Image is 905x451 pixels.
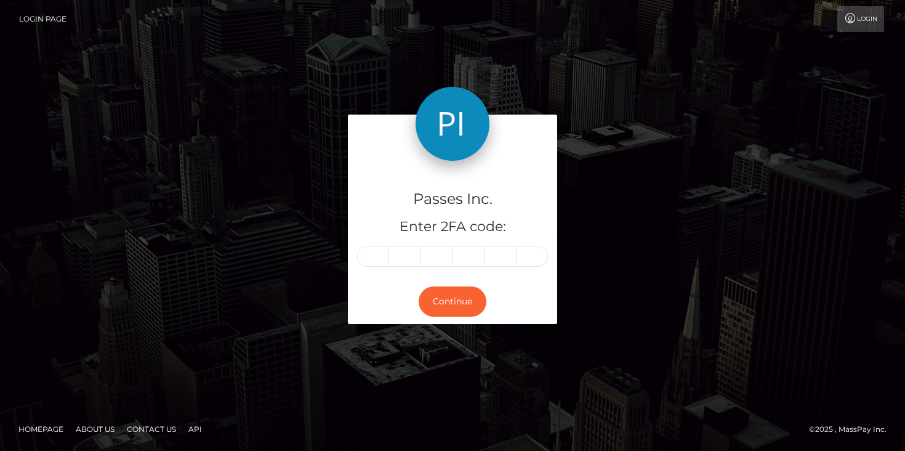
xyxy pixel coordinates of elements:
div: © 2025 , MassPay Inc. [809,423,896,436]
a: Login [837,6,884,32]
button: Continue [419,286,486,317]
img: Passes Inc. [416,87,489,161]
a: Contact Us [122,420,181,439]
a: API [183,420,207,439]
a: About Us [71,420,119,439]
h5: Enter 2FA code: [357,217,548,237]
a: Homepage [14,420,68,439]
h4: Passes Inc. [357,189,548,210]
a: Login Page [19,6,66,32]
